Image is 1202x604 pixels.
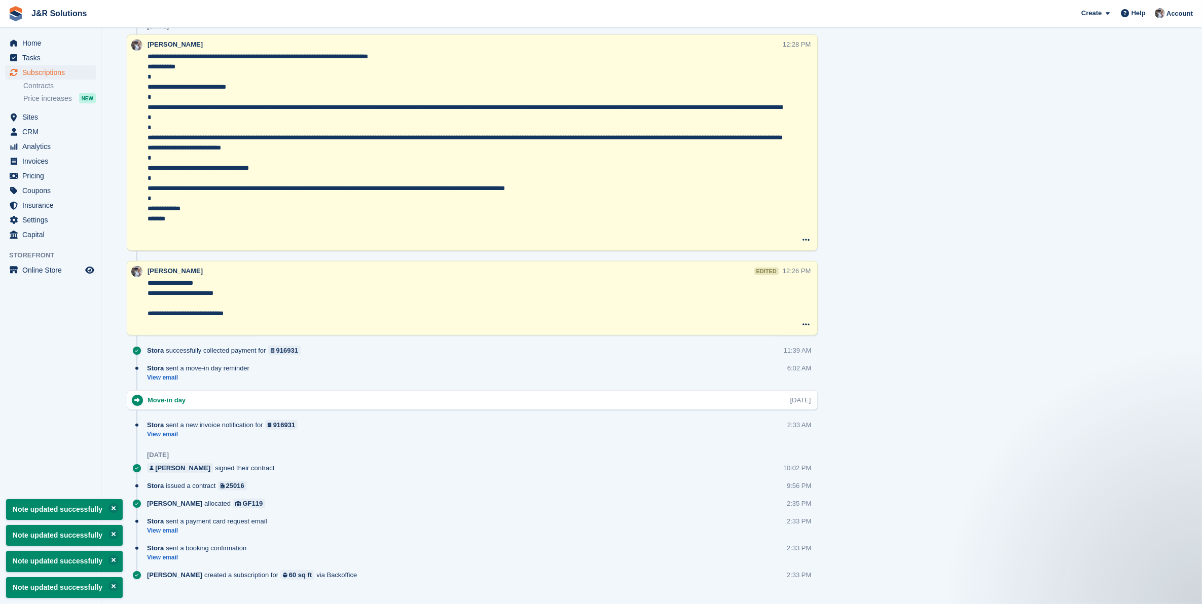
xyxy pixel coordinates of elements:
[84,264,96,276] a: Preview store
[783,463,812,473] div: 10:02 PM
[6,551,123,572] p: Note updated successfully
[22,36,83,50] span: Home
[155,463,210,473] div: [PERSON_NAME]
[5,183,96,198] a: menu
[5,198,96,212] a: menu
[1167,9,1193,19] span: Account
[148,267,203,275] span: [PERSON_NAME]
[22,154,83,168] span: Invoices
[147,570,362,580] div: created a subscription for via Backoffice
[148,41,203,48] span: [PERSON_NAME]
[147,463,213,473] a: [PERSON_NAME]
[1132,8,1146,18] span: Help
[147,481,164,490] span: Stora
[787,543,811,553] div: 2:33 PM
[22,65,83,80] span: Subscriptions
[273,420,295,430] div: 916931
[22,198,83,212] span: Insurance
[22,213,83,227] span: Settings
[22,263,83,277] span: Online Store
[147,346,306,355] div: successfully collected payment for
[5,263,96,277] a: menu
[147,543,164,553] span: Stora
[147,516,164,526] span: Stora
[147,499,270,508] div: allocated
[79,93,96,103] div: NEW
[790,395,811,405] div: [DATE]
[147,516,272,526] div: sent a payment card request email
[22,183,83,198] span: Coupons
[5,228,96,242] a: menu
[22,139,83,154] span: Analytics
[131,40,142,51] img: Steve Revell
[5,213,96,227] a: menu
[783,40,811,49] div: 12:28 PM
[147,363,164,373] span: Stora
[783,266,811,276] div: 12:26 PM
[5,36,96,50] a: menu
[147,420,303,430] div: sent a new invoice notification for
[226,481,244,490] div: 25016
[147,543,251,553] div: sent a booking confirmation
[233,499,265,508] a: GF119
[8,6,23,21] img: stora-icon-8386f47178a22dfd0bd8f6a31ec36ba5ce8667c1dd55bd0f319d3a0aa187defe.svg
[23,81,96,91] a: Contracts
[147,346,164,355] span: Stora
[5,51,96,65] a: menu
[784,346,812,355] div: 11:39 AM
[5,125,96,139] a: menu
[147,373,254,382] a: View email
[6,499,123,520] p: Note updated successfully
[218,481,247,490] a: 25016
[147,499,202,508] span: [PERSON_NAME]
[147,526,272,535] a: View email
[22,125,83,139] span: CRM
[787,420,812,430] div: 2:33 AM
[22,110,83,124] span: Sites
[5,65,96,80] a: menu
[6,577,123,598] p: Note updated successfully
[147,463,279,473] div: signed their contract
[147,481,252,490] div: issued a contract
[147,420,164,430] span: Stora
[787,516,811,526] div: 2:33 PM
[27,5,91,22] a: J&R Solutions
[147,451,169,459] div: [DATE]
[754,268,779,275] div: edited
[23,93,96,104] a: Price increases NEW
[280,570,314,580] a: 60 sq ft
[787,570,811,580] div: 2:33 PM
[148,395,191,405] div: Move-in day
[9,250,101,260] span: Storefront
[276,346,298,355] div: 916931
[268,346,301,355] a: 916931
[289,570,312,580] div: 60 sq ft
[131,266,142,277] img: Steve Revell
[1155,8,1165,18] img: Steve Revell
[147,553,251,562] a: View email
[5,154,96,168] a: menu
[147,570,202,580] span: [PERSON_NAME]
[1081,8,1102,18] span: Create
[23,94,72,103] span: Price increases
[243,499,263,508] div: GF119
[787,499,811,508] div: 2:35 PM
[22,169,83,183] span: Pricing
[5,110,96,124] a: menu
[5,169,96,183] a: menu
[22,51,83,65] span: Tasks
[22,228,83,242] span: Capital
[265,420,298,430] a: 916931
[787,481,811,490] div: 9:56 PM
[787,363,812,373] div: 6:02 AM
[6,525,123,546] p: Note updated successfully
[147,430,303,439] a: View email
[147,363,254,373] div: sent a move-in day reminder
[5,139,96,154] a: menu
